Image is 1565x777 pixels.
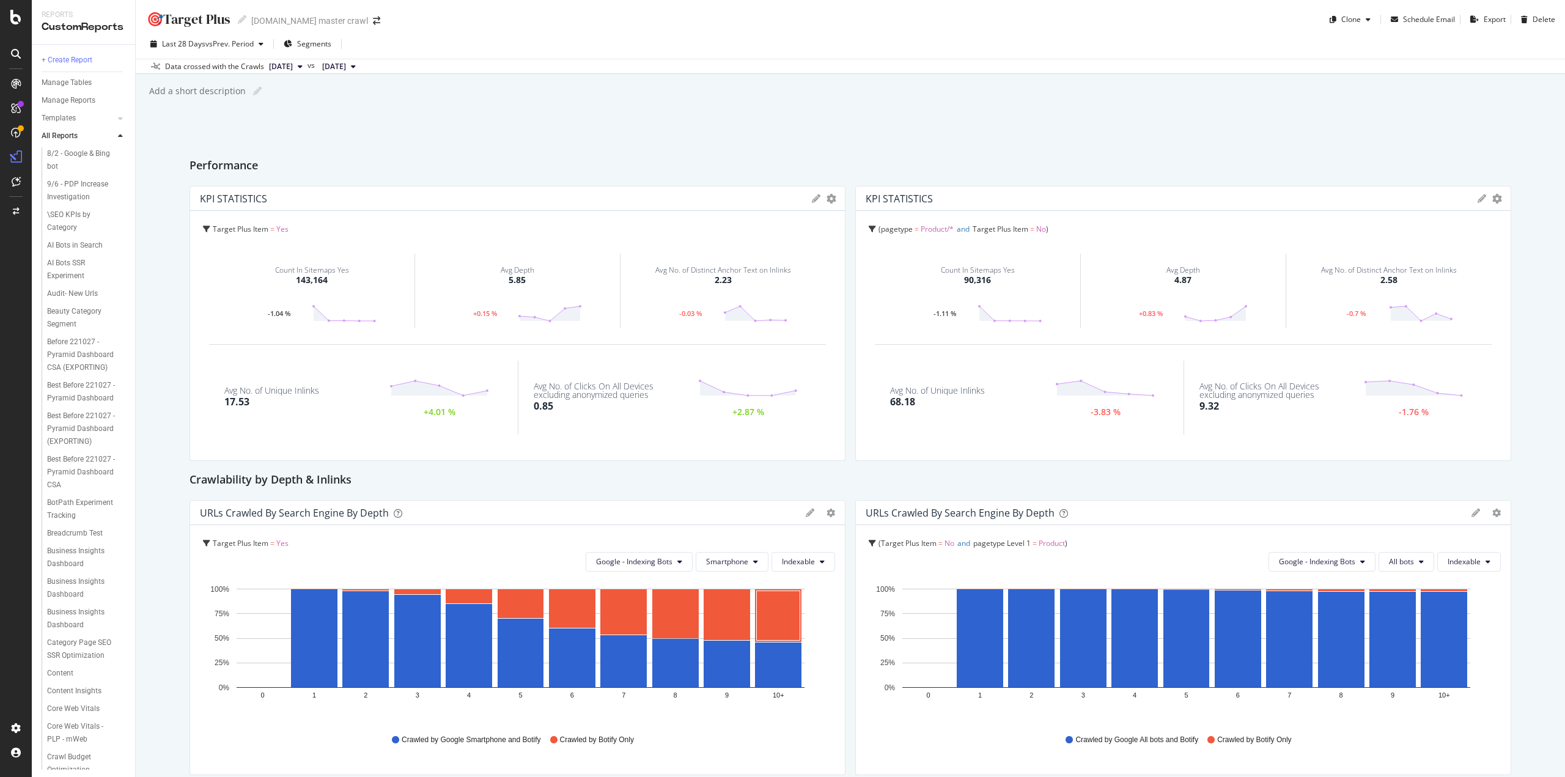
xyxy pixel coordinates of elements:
span: Crawled by Botify Only [1217,735,1291,745]
span: Last 28 Days [162,39,205,49]
text: 0% [219,683,230,692]
div: KPI STATISTICS [866,193,933,205]
div: 17.53 [224,395,249,409]
a: Content Insights [47,685,127,698]
a: Best Before 221027 - Pyramid Dashboard [47,379,127,405]
div: Count In Sitemaps Yes [275,267,349,274]
div: CustomReports [42,20,125,34]
div: Count In Sitemaps Yes [941,267,1015,274]
h2: Crawlability by Depth & Inlinks [190,471,352,490]
svg: A chart. [200,581,831,723]
a: Core Web Vitals [47,702,127,715]
div: -1.11 % [913,311,978,317]
span: Target Plus Item [213,224,268,234]
span: 2025 Sep. 29th [269,61,293,72]
a: \SEO KPIs by Category [47,208,127,234]
a: Business Insights Dashboard [47,606,127,632]
div: Avg Depth [1166,267,1200,274]
div: 143,164 [296,274,328,286]
text: 8 [674,691,677,699]
div: 90,316 [964,274,991,286]
text: 75% [880,609,895,618]
div: AI Bots SSR Experiment [47,257,116,282]
div: Avg No. of Clicks On All Devices excluding anonymized queries [1199,382,1352,399]
div: Avg Depth [501,267,534,274]
a: AI Bots in Search [47,239,127,252]
div: +4.01 % [414,408,465,416]
text: 0 [261,691,265,699]
span: = [915,224,919,234]
i: Edit report name [238,15,246,24]
text: 4 [467,691,471,699]
div: arrow-right-arrow-left [373,17,380,25]
button: Segments [279,34,336,54]
a: 8/2 - Google & Bing bot [47,147,127,173]
div: Breadcrumb Test [47,527,103,540]
div: Crawlability by Depth & Inlinks [190,471,1511,490]
div: Beauty Category Segment [47,305,117,331]
text: 7 [1287,691,1291,699]
text: 1 [312,691,316,699]
div: 9.32 [1199,399,1219,413]
a: Best Before 221027 - Pyramid Dashboard CSA [47,453,127,492]
text: 50% [880,634,895,643]
a: BotPath Experiment Tracking [47,496,127,522]
a: Breadcrumb Test [47,527,127,540]
button: Delete [1516,10,1555,29]
text: 9 [1391,691,1394,699]
div: Best Before 221027 - Pyramid Dashboard [47,379,120,405]
div: URLs Crawled by Search Engine by depthgeargearTarget Plus Item = Noandpagetype Level 1 = ProductG... [855,500,1511,775]
button: Indexable [771,552,835,572]
div: A chart. [866,581,1497,723]
div: URLs Crawled by Search Engine by depth [200,507,389,519]
span: Smartphone [706,556,748,567]
button: Google - Indexing Bots [586,552,693,572]
div: gear [1492,509,1501,517]
button: Export [1465,10,1506,29]
text: 2 [1029,691,1033,699]
a: Category Page SEO SSR Optimization [47,636,127,662]
span: Target Plus Item [213,538,268,548]
a: 9/6 - PDP Increase Investigation [47,178,127,204]
div: Crawl Budget Optimization [47,751,117,776]
span: Yes [276,538,289,548]
a: All Reports [42,130,114,142]
div: Avg No. of Distinct Anchor Text on Inlinks [655,267,791,274]
div: Core Web Vitals [47,702,100,715]
text: 5 [518,691,522,699]
text: 100% [210,585,229,594]
div: gear [827,194,836,203]
div: Business Insights Dashboard [47,606,117,632]
div: gear [827,509,835,517]
span: vs [307,60,317,71]
div: Before 221027 - Pyramid Dashboard CSA (EXPORTING) [47,336,122,374]
button: Indexable [1437,552,1501,572]
button: [DATE] [264,59,307,74]
span: 2025 Sep. 1st [322,61,346,72]
div: Schedule Email [1403,14,1455,24]
a: Manage Reports [42,94,127,107]
text: 75% [215,609,229,618]
div: BotPath Experiment Tracking [47,496,117,522]
a: + Create Report [42,54,127,67]
button: Schedule Email [1386,10,1455,29]
text: 0 [927,691,930,699]
text: 8 [1339,691,1343,699]
div: Core Web Vitals - PLP - mWeb [47,720,118,746]
span: All bots [1389,556,1414,567]
a: AI Bots SSR Experiment [47,257,127,282]
text: 9 [725,691,729,699]
a: Content [47,667,127,680]
text: 7 [622,691,625,699]
text: 4 [1133,691,1136,699]
div: Best Before 221027 - Pyramid Dashboard (EXPORTING) [47,410,122,448]
span: Crawled by Google All bots and Botify [1075,735,1198,745]
div: All Reports [42,130,78,142]
span: No [1036,224,1046,234]
div: Clone [1341,14,1361,24]
span: = [270,224,274,234]
span: Crawled by Botify Only [560,735,634,745]
div: Manage Tables [42,76,92,89]
div: AI Bots in Search [47,239,103,252]
div: KPI STATISTICSgeargearpagetype = Product/*andTarget Plus Item = NoCount In Sitemaps Yes90,316-1.1... [855,186,1511,461]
